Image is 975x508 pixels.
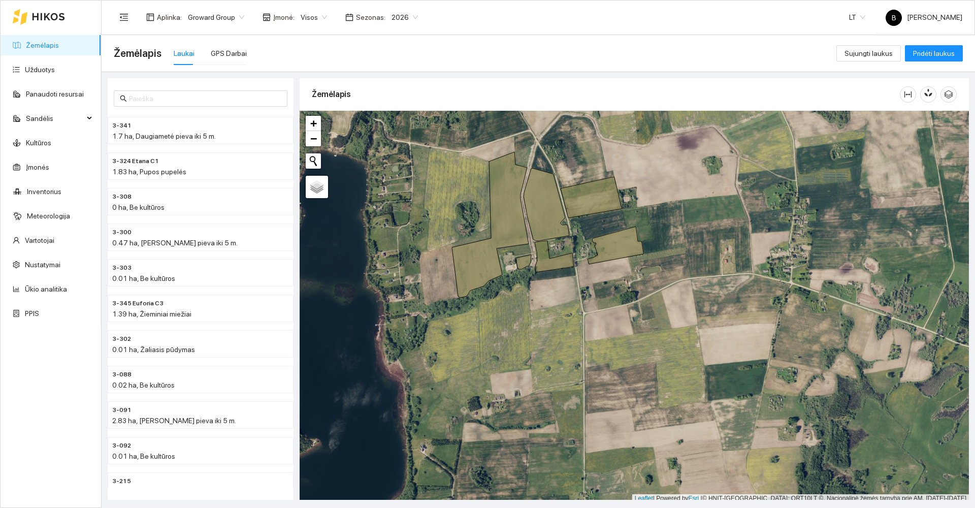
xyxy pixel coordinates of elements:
div: Laukai [174,48,194,59]
span: 0.02 ha, Be kultūros [112,381,175,389]
span: Groward Group [188,10,244,25]
a: Ūkio analitika [25,285,67,293]
span: search [120,95,127,102]
span: [PERSON_NAME] [886,13,962,21]
a: Zoom in [306,116,321,131]
input: Paieška [129,93,281,104]
span: Įmonė : [273,12,295,23]
span: 0.47 ha, [PERSON_NAME] pieva iki 5 m. [112,239,238,247]
span: 2.83 ha, [PERSON_NAME] pieva iki 5 m. [112,417,236,425]
span: 1.7 ha, Daugiametė pieva iki 5 m. [112,132,216,140]
span: + [310,117,317,130]
a: PPIS [25,309,39,317]
span: Žemėlapis [114,45,161,61]
span: 3-092 [112,441,131,451]
span: Visos [301,10,327,25]
span: Sandėlis [26,108,84,129]
span: 3-341 [112,121,132,131]
a: Layers [306,176,328,198]
button: column-width [900,86,916,103]
span: 2026 [392,10,418,25]
a: Leaflet [635,495,653,502]
a: Įmonės [26,163,49,171]
a: Vartotojai [25,236,54,244]
a: Meteorologija [27,212,70,220]
span: 3-303 [112,263,132,273]
span: Sujungti laukus [844,48,893,59]
span: | [701,495,702,502]
span: 0.01 ha, Be kultūros [112,274,175,282]
a: Inventorius [27,187,61,196]
span: 0 ha, Be kultūros [112,203,165,211]
button: Initiate a new search [306,153,321,169]
span: 3-300 [112,228,132,237]
a: Nustatymai [25,261,60,269]
button: menu-fold [114,7,134,27]
span: Aplinka : [157,12,182,23]
div: Žemėlapis [312,80,900,109]
span: 3-324 Etana C1 [112,156,159,166]
span: 0.01 ha, Žaliasis pūdymas [112,345,195,354]
span: column-width [900,90,916,99]
a: Esri [689,495,699,502]
span: 0.01 ha, Be kultūros [112,452,175,460]
span: 1.39 ha, Žieminiai miežiai [112,310,191,318]
span: shop [263,13,271,21]
span: − [310,132,317,145]
span: LT [849,10,865,25]
a: Žemėlapis [26,41,59,49]
span: calendar [345,13,353,21]
span: 3-088 [112,370,132,379]
span: Pridėti laukus [913,48,955,59]
a: Sujungti laukus [836,49,901,57]
button: Sujungti laukus [836,45,901,61]
a: Kultūros [26,139,51,147]
span: 3-091 [112,405,132,415]
span: menu-fold [119,13,128,22]
span: 1.83 ha, Pupos pupelės [112,168,186,176]
a: Užduotys [25,66,55,74]
div: | Powered by © HNIT-[GEOGRAPHIC_DATA]; ORT10LT ©, Nacionalinė žemės tarnyba prie AM, [DATE]-[DATE] [632,494,969,503]
span: 3-302 [112,334,131,344]
a: Pridėti laukus [905,49,963,57]
span: 3-308 [112,192,132,202]
div: GPS Darbai [211,48,247,59]
span: layout [146,13,154,21]
a: Zoom out [306,131,321,146]
span: 3-215 [112,477,131,486]
span: 3-345 Euforia C3 [112,299,164,308]
button: Pridėti laukus [905,45,963,61]
a: Panaudoti resursai [26,90,84,98]
span: Sezonas : [356,12,385,23]
span: B [892,10,896,26]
